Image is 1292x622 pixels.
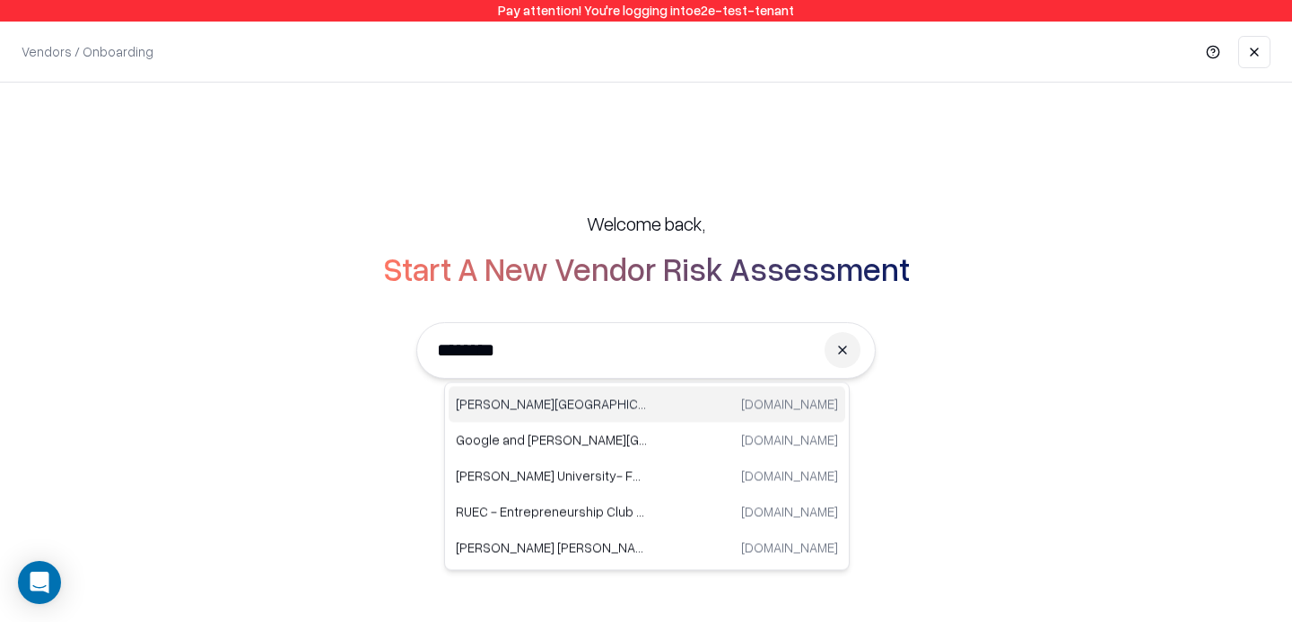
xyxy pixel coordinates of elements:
h2: Start A New Vendor Risk Assessment [383,250,910,286]
p: Google and [PERSON_NAME][GEOGRAPHIC_DATA] [456,431,647,450]
p: [DOMAIN_NAME] [741,539,838,557]
p: RUEC - Entrepreneurship Club [PERSON_NAME][GEOGRAPHIC_DATA] [456,503,647,521]
p: Vendors / Onboarding [22,42,153,61]
p: [PERSON_NAME][GEOGRAPHIC_DATA] [456,395,647,414]
div: Suggestions [444,382,850,571]
p: [DOMAIN_NAME] [741,503,838,521]
p: [PERSON_NAME] University- FORE Executive Education [456,467,647,486]
p: [PERSON_NAME] [PERSON_NAME] & [PERSON_NAME] LLP [456,539,647,557]
p: [DOMAIN_NAME] [741,431,838,450]
p: [DOMAIN_NAME] [741,467,838,486]
h5: Welcome back, [587,211,705,236]
p: [DOMAIN_NAME] [741,395,838,414]
div: Open Intercom Messenger [18,561,61,604]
